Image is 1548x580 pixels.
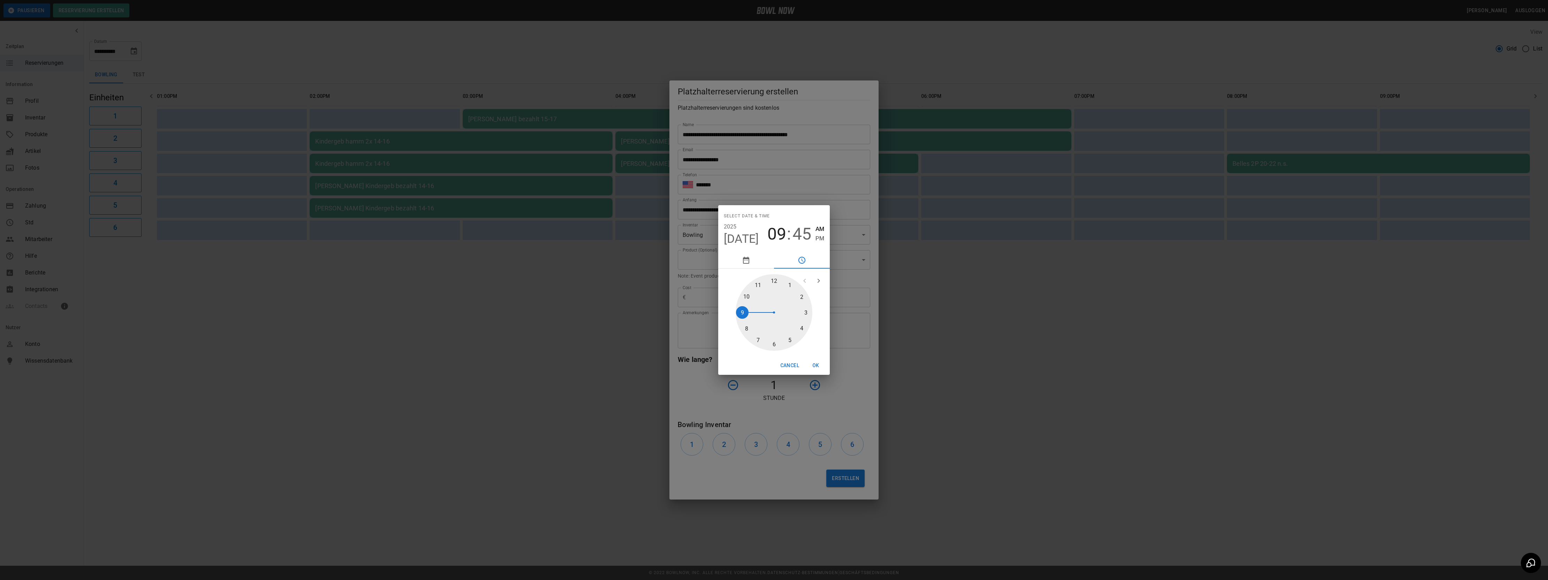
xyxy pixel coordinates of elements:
button: pick date [718,252,774,269]
span: : [787,224,791,244]
button: [DATE] [724,232,759,246]
button: PM [815,234,824,243]
button: 45 [792,224,811,244]
button: OK [805,359,827,372]
button: pick time [774,252,830,269]
button: open next view [812,274,826,288]
button: 2025 [724,222,737,232]
span: Select date & time [724,211,770,222]
button: AM [815,224,824,234]
button: 09 [767,224,786,244]
button: Cancel [777,359,802,372]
